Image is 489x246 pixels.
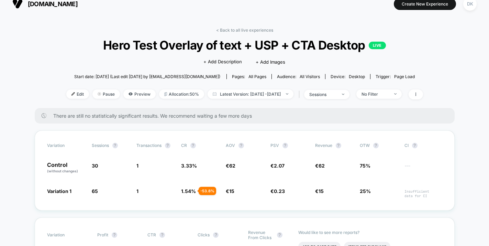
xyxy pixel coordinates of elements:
[336,143,341,148] button: ?
[226,163,235,169] span: €
[203,58,242,65] span: + Add Description
[112,232,117,238] button: ?
[47,230,85,240] span: Variation
[198,232,210,237] span: Clicks
[47,169,78,173] span: (without changes)
[349,74,365,79] span: desktop
[164,92,167,96] img: rebalance
[84,38,405,52] span: Hero Test Overlay of text + USP + CTA Desktop
[71,92,75,96] img: edit
[270,143,279,148] span: PSV
[270,163,285,169] span: €
[92,188,98,194] span: 65
[199,187,216,195] div: - 53.8 %
[298,230,442,235] p: Would like to see more reports?
[74,74,220,79] span: Start date: [DATE] (Last edit [DATE] by [EMAIL_ADDRESS][DOMAIN_NAME])
[282,143,288,148] button: ?
[226,188,234,194] span: €
[315,163,325,169] span: €
[309,92,337,97] div: sessions
[181,163,197,169] span: 3.33 %
[342,94,344,95] img: end
[213,92,216,96] img: calendar
[136,143,162,148] span: Transactions
[319,163,325,169] span: 62
[47,188,71,194] span: Variation 1
[216,28,273,33] a: < Back to all live experiences
[232,74,266,79] div: Pages:
[229,188,234,194] span: 15
[92,89,120,99] span: Pause
[123,89,156,99] span: Preview
[360,188,371,194] span: 25%
[213,232,219,238] button: ?
[274,163,285,169] span: 2.07
[159,89,204,99] span: Allocation: 50%
[181,188,196,194] span: 1.54 %
[165,143,170,148] button: ?
[238,143,244,148] button: ?
[277,74,320,79] div: Audience:
[92,143,109,148] span: Sessions
[404,143,442,148] span: CI
[277,232,282,238] button: ?
[325,74,370,79] span: Device:
[98,92,101,96] img: end
[181,143,187,148] span: CR
[274,188,285,194] span: 0.23
[248,230,274,240] span: Revenue From Clicks
[404,189,442,198] span: Insufficient data for CI
[159,232,165,238] button: ?
[248,74,266,79] span: all pages
[47,143,85,148] span: Variation
[373,143,379,148] button: ?
[394,74,415,79] span: Page Load
[369,42,386,49] p: LIVE
[190,143,196,148] button: ?
[412,143,418,148] button: ?
[147,232,156,237] span: CTR
[226,143,235,148] span: AOV
[376,74,415,79] div: Trigger:
[47,162,85,174] p: Control
[112,143,118,148] button: ?
[229,163,235,169] span: 62
[92,163,98,169] span: 30
[404,164,442,174] span: ---
[360,143,398,148] span: OTW
[136,188,138,194] span: 1
[53,113,441,119] span: There are still no statistically significant results. We recommend waiting a few more days
[360,163,370,169] span: 75%
[66,89,89,99] span: Edit
[286,93,288,95] img: end
[300,74,320,79] span: All Visitors
[270,188,285,194] span: €
[97,232,108,237] span: Profit
[315,143,332,148] span: Revenue
[136,163,138,169] span: 1
[208,89,293,99] span: Latest Version: [DATE] - [DATE]
[297,89,304,99] span: |
[28,0,78,8] span: [DOMAIN_NAME]
[256,59,285,65] span: + Add Images
[319,188,324,194] span: 15
[362,92,389,97] div: No Filter
[315,188,324,194] span: €
[394,93,397,95] img: end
